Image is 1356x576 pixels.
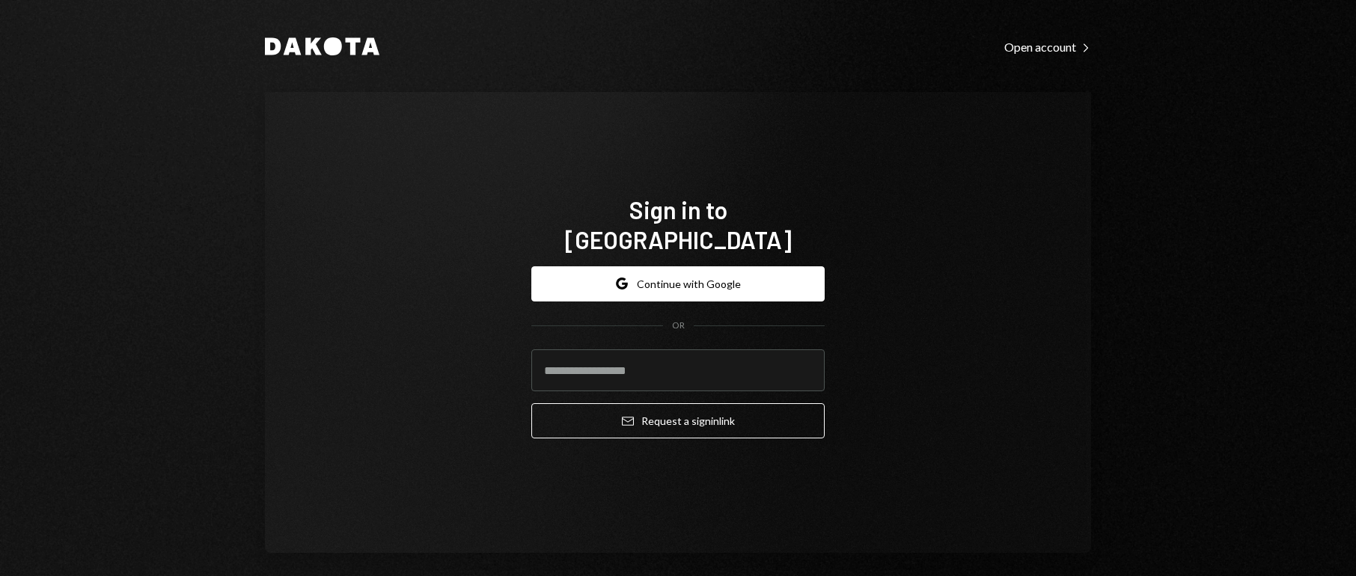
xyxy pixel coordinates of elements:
[531,266,825,301] button: Continue with Google
[1004,40,1091,55] div: Open account
[531,403,825,438] button: Request a signinlink
[672,319,685,332] div: OR
[531,194,825,254] h1: Sign in to [GEOGRAPHIC_DATA]
[1004,38,1091,55] a: Open account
